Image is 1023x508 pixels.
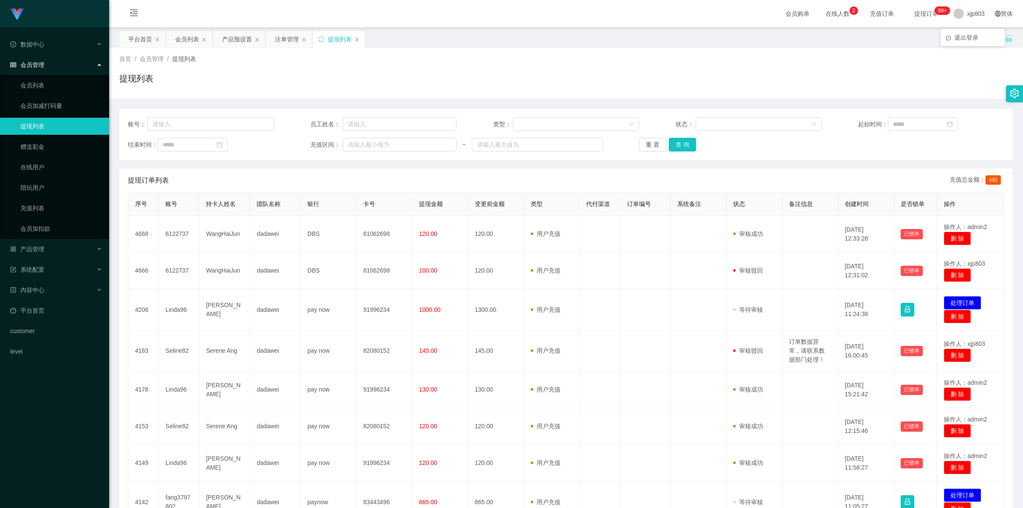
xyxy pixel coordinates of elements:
span: 会员管理 [140,55,164,62]
div: 会员列表 [175,31,199,47]
td: pay now [301,445,356,482]
span: 提现金额 [419,200,443,207]
button: 处理订单 [944,296,981,310]
td: 6122737 [159,216,199,253]
span: 员工姓名： [310,120,343,129]
i: 图标: unlock [1005,35,1013,42]
div: 产品预设置 [222,31,252,47]
span: 订单编号 [627,200,651,207]
span: 持卡人姓名 [206,200,236,207]
button: 处理订单 [944,488,981,502]
td: 120.00 [468,216,524,253]
button: 已锁单 [901,458,923,468]
span: 创建时间 [845,200,869,207]
td: WangHaiJun [199,253,250,289]
td: 6122737 [159,253,199,289]
i: 图标: down [629,122,634,128]
button: 删 除 [944,424,971,438]
td: Seline82 [159,331,199,372]
button: 删 除 [944,348,971,362]
a: 会员加减打码量 [20,97,102,114]
td: [DATE] 12:15:46 [838,408,894,445]
input: 请输入 [147,117,274,131]
span: 用户充值 [531,230,561,237]
button: 已锁单 [901,421,923,432]
a: 陪玩用户 [20,179,102,196]
i: 图标: appstore-o [10,246,16,252]
a: level [10,343,102,360]
td: 120.00 [468,445,524,482]
td: [PERSON_NAME] [199,289,250,331]
span: 首页 [119,55,131,62]
td: 91996234 [356,289,412,331]
td: [PERSON_NAME] [199,445,250,482]
span: 用户充值 [531,267,561,274]
span: 账号： [128,120,147,129]
span: 结束时间： [128,140,158,149]
td: 145.00 [468,331,524,372]
span: 130.00 [419,386,437,393]
span: 系统备注 [677,200,701,207]
td: 91996234 [356,445,412,482]
td: 4149 [128,445,159,482]
button: 删 除 [944,232,971,245]
span: 审核成功 [733,459,763,466]
span: 操作人：admin2 [944,224,987,230]
h1: 提现列表 [119,72,153,85]
div: 提现列表 [328,31,352,47]
div: 充值总金额： [950,175,1004,186]
td: [DATE] 12:33:28 [838,216,894,253]
td: dadawei [250,289,301,331]
i: 图标: calendar [217,142,223,148]
span: 120.00 [419,459,437,466]
td: 130.00 [468,372,524,408]
span: 用户充值 [531,499,561,505]
td: pay now [301,408,356,445]
td: pay now [301,289,356,331]
td: 订单数据异常，请联系数据部门处理！ [782,331,838,372]
td: Linda96 [159,372,199,408]
span: 145.00 [419,347,437,354]
td: 82080152 [356,408,412,445]
td: DBS [301,216,356,253]
td: dadawei [250,216,301,253]
sup: 2 [850,6,858,15]
span: 是否锁单 [901,200,925,207]
td: dadawei [250,253,301,289]
button: 已锁单 [901,346,923,356]
p: 2 [852,6,855,15]
i: 图标: setting [1010,89,1019,98]
span: 充值区间： [310,140,343,149]
span: 序号 [135,200,147,207]
td: 120.00 [468,253,524,289]
button: 删 除 [944,387,971,401]
span: ~ [457,140,472,149]
i: 图标: close [301,37,306,42]
td: dadawei [250,331,301,372]
td: [DATE] 12:31:02 [838,253,894,289]
td: 1300.00 [468,289,524,331]
td: Linda96 [159,289,199,331]
td: 81062698 [356,216,412,253]
span: 备注信息 [789,200,813,207]
span: 代付渠道 [586,200,610,207]
span: 数据中心 [10,41,44,48]
i: 图标: calendar [947,121,953,127]
span: 退出登录 [954,34,978,41]
span: 审核成功 [733,423,763,430]
span: 操作人：xjp803 [944,260,985,267]
span: 账号 [165,200,177,207]
button: 已锁单 [901,229,923,239]
span: 1000.00 [419,306,441,313]
td: 91996234 [356,372,412,408]
td: 4666 [128,253,159,289]
span: 用户充值 [531,459,561,466]
td: Seline82 [159,408,199,445]
span: 490 [985,175,1001,185]
button: 删 除 [944,268,971,282]
span: 120.00 [419,230,437,237]
i: 图标: sync [318,36,324,42]
td: dadawei [250,445,301,482]
i: 图标: menu-fold [119,0,148,28]
td: 81062698 [356,253,412,289]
